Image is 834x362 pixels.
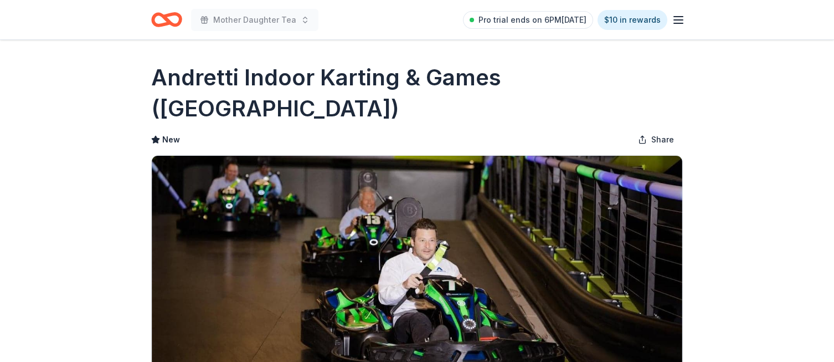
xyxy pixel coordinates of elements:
[598,10,667,30] a: $10 in rewards
[478,13,586,27] span: Pro trial ends on 6PM[DATE]
[463,11,593,29] a: Pro trial ends on 6PM[DATE]
[651,133,674,146] span: Share
[151,7,182,33] a: Home
[629,129,683,151] button: Share
[191,9,318,31] button: Mother Daughter Tea
[162,133,180,146] span: New
[151,62,683,124] h1: Andretti Indoor Karting & Games ([GEOGRAPHIC_DATA])
[213,13,296,27] span: Mother Daughter Tea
